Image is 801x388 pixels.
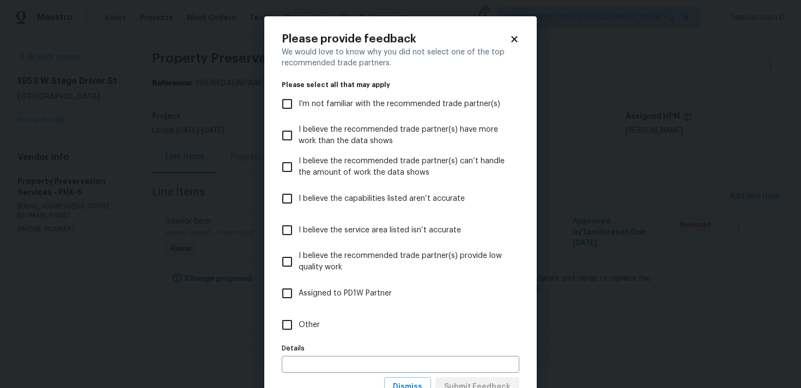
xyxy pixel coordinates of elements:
[299,193,465,205] span: I believe the capabilities listed aren’t accurate
[282,34,509,45] h2: Please provide feedback
[299,156,511,178] span: I believe the recommended trade partner(s) can’t handle the amount of work the data shows
[282,47,519,69] div: We would love to know why you did not select one of the top recommended trade partners.
[299,124,511,147] span: I believe the recommended trade partner(s) have more work than the data shows
[299,288,392,299] span: Assigned to PD1W Partner
[282,82,519,88] legend: Please select all that may apply
[299,319,320,331] span: Other
[299,225,461,236] span: I believe the service area listed isn’t accurate
[299,98,500,110] span: I’m not familiar with the recommended trade partner(s)
[282,345,519,352] label: Details
[299,250,511,273] span: I believe the recommended trade partner(s) provide low quality work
